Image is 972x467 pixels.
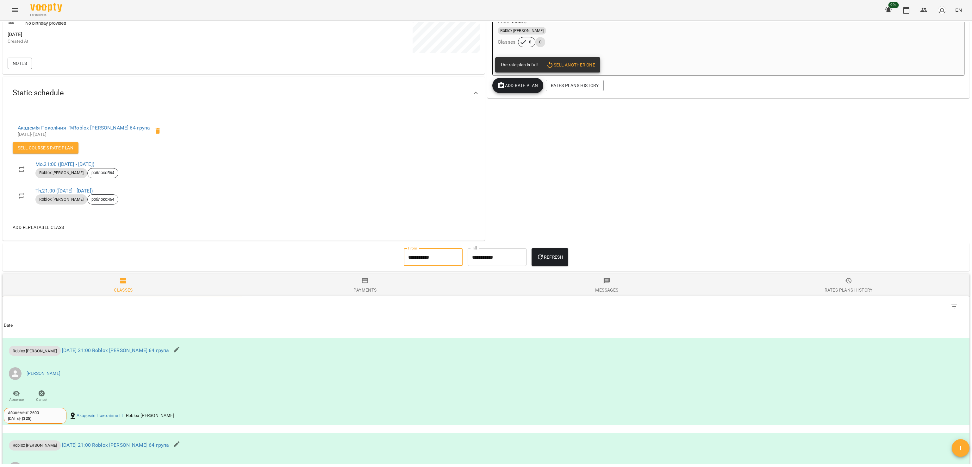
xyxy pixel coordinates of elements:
span: For Business [30,13,62,17]
button: EN [953,4,964,16]
div: Roblox [PERSON_NAME] [125,411,176,420]
button: Add repeatable class [10,222,67,233]
div: Payments [353,286,377,294]
span: Roblox [PERSON_NAME] [35,170,87,176]
p: [DATE] - [DATE] [18,131,150,138]
span: Sell another one [546,61,595,69]
span: Roblox [PERSON_NAME] [35,197,87,202]
button: Cancel [29,388,54,405]
span: [DATE] [8,31,242,38]
span: Cancel [36,397,47,402]
b: ( 325 ) [22,416,31,421]
button: Sell another one [544,59,598,71]
img: Voopty Logo [30,3,62,12]
span: Date [4,322,968,329]
button: Add Rate plan [492,78,543,93]
div: Sort [4,322,13,329]
span: 8 [525,39,535,45]
a: Th,21:00 ([DATE] - [DATE]) [35,188,93,194]
div: The rate plan is full! [500,59,539,71]
a: Mo,21:00 ([DATE] - [DATE]) [35,161,94,167]
a: [DATE] 21:00 Roblox [PERSON_NAME] 64 група [62,442,169,448]
div: Date [4,322,13,329]
span: 99+ [888,2,899,8]
div: Rates Plans History [825,286,872,294]
div: Абонемент 2600 [8,410,62,416]
span: 0 [535,39,545,45]
span: Add repeatable class [13,224,64,231]
img: avatar_s.png [938,6,946,15]
a: Академія Покоління ІТ»Roblox [PERSON_NAME] 64 група [18,125,150,131]
p: Created At [8,38,242,45]
div: Абонемент 2600[DATE]- (325) [4,408,66,424]
span: Roblox [PERSON_NAME] [9,442,61,448]
span: Refresh [537,253,563,261]
a: Академія Покоління ІТ [77,413,123,419]
div: Table Toolbar [3,296,969,317]
a: [PERSON_NAME] [27,370,60,377]
div: [DATE] - [8,416,31,421]
div: Classes [114,286,133,294]
div: роблоксЯ64 [87,194,118,205]
button: Rates Plans History [546,80,604,91]
div: Messages [595,286,618,294]
span: роблоксЯ64 [88,197,118,202]
span: Delete the client from the group роблоксЯ64 of the course Roblox Ярослав 64 група? [150,123,165,139]
span: Add Rate plan [497,82,538,89]
span: EN [955,7,962,13]
button: Menu [8,3,23,18]
span: Roblox [PERSON_NAME] [9,348,61,354]
button: Absence [4,388,29,405]
button: Notes [8,58,32,69]
button: Sell Course's Rate plan [13,142,78,154]
span: Notes [13,60,27,67]
a: [DATE] 21:00 Roblox [PERSON_NAME] 64 група [62,347,169,353]
button: Refresh [532,248,568,266]
span: Absence [9,397,24,402]
span: Sell Course's Rate plan [18,144,73,152]
span: Roblox [PERSON_NAME] [498,28,546,34]
span: Static schedule [13,88,64,98]
h6: Classes [498,38,515,47]
span: Rates Plans History [551,82,599,89]
span: роблоксЯ64 [88,170,118,176]
div: Static schedule [3,77,485,109]
button: Filter [947,299,962,314]
div: роблоксЯ64 [87,168,118,178]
